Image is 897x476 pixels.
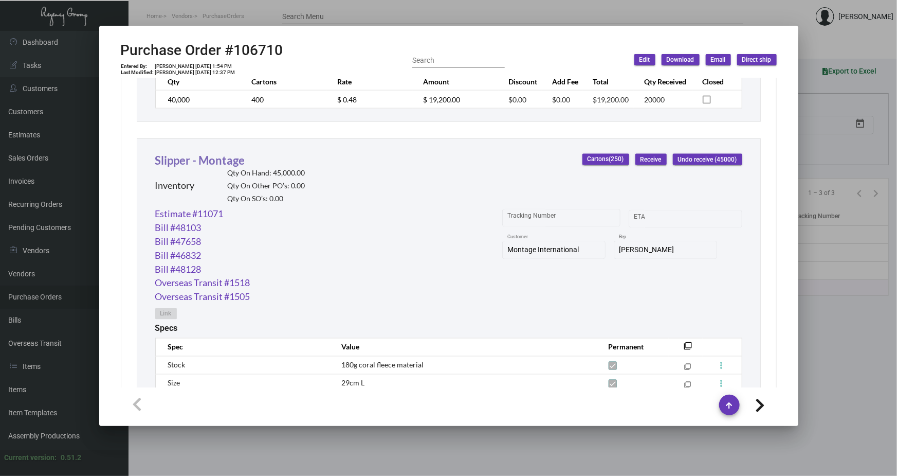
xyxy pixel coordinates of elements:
[634,54,655,65] button: Edit
[640,155,662,164] span: Receive
[609,156,624,163] span: (250)
[121,63,155,69] td: Entered By:
[228,169,305,178] h2: Qty On Hand: 45,000.00
[667,56,694,64] span: Download
[155,338,331,356] th: Spec
[155,207,224,221] a: Estimate #11071
[499,73,542,91] th: Discount
[121,42,283,59] h2: Purchase Order #106710
[413,73,499,91] th: Amount
[684,345,692,354] mat-icon: filter_none
[228,182,305,190] h2: Qty On Other PO’s: 0.00
[155,324,178,333] h2: Specs
[327,73,413,91] th: Rate
[673,154,742,165] button: Undo receive (45000)
[634,73,692,91] th: Qty Received
[593,95,629,104] span: $19,200.00
[542,73,582,91] th: Add Fee
[635,154,667,165] button: Receive
[155,63,236,69] td: [PERSON_NAME] [DATE] 1:54 PM
[160,310,172,319] span: Link
[582,73,634,91] th: Total
[155,69,236,76] td: [PERSON_NAME] [DATE] 12:37 PM
[598,338,669,356] th: Permanent
[341,361,424,369] span: 180g coral fleece material
[644,95,665,104] span: 20000
[509,95,527,104] span: $0.00
[737,54,777,65] button: Direct ship
[684,384,691,391] mat-icon: filter_none
[155,221,202,235] a: Bill #48103
[331,338,598,356] th: Value
[674,215,724,223] input: End date
[634,215,666,223] input: Start date
[155,276,250,290] a: Overseas Transit #1518
[692,73,742,91] th: Closed
[168,379,180,387] span: Size
[155,180,195,191] h2: Inventory
[155,290,250,304] a: Overseas Transit #1505
[155,153,245,167] a: Slipper - Montage
[155,235,202,249] a: Bill #47658
[155,249,202,262] a: Bill #46832
[742,56,772,64] span: Direct ship
[241,73,327,91] th: Cartons
[61,452,81,463] div: 0.51.2
[582,154,629,165] button: Cartons(250)
[711,56,726,64] span: Email
[552,95,570,104] span: $0.00
[706,54,731,65] button: Email
[588,155,624,164] span: Cartons
[678,155,737,164] span: Undo receive (45000)
[639,56,650,64] span: Edit
[121,69,155,76] td: Last Modified:
[684,366,691,373] mat-icon: filter_none
[155,308,177,320] button: Link
[168,361,186,369] span: Stock
[228,195,305,203] h2: Qty On SO’s: 0.00
[155,262,202,276] a: Bill #48128
[662,54,700,65] button: Download
[155,73,241,91] th: Qty
[341,379,364,387] span: 29cm L
[4,452,57,463] div: Current version:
